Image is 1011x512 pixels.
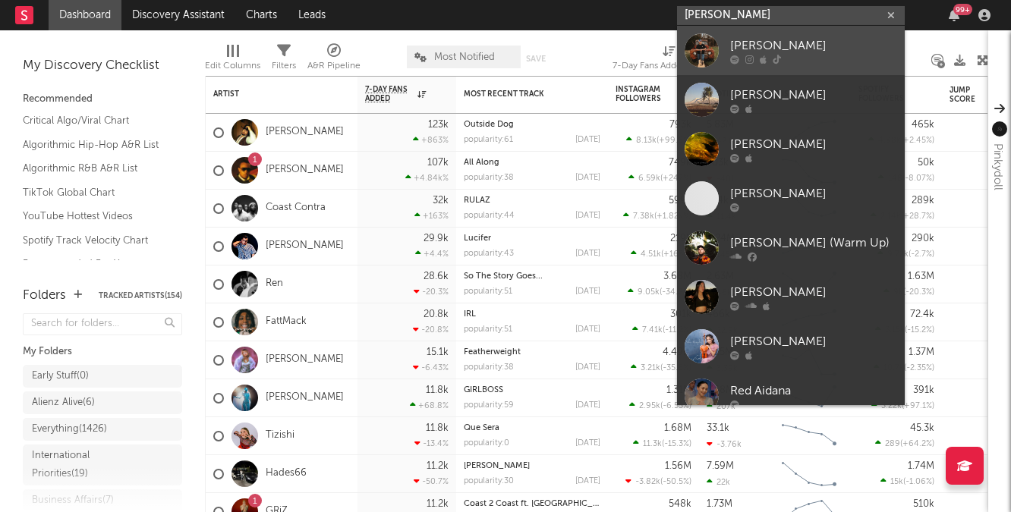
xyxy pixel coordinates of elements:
[905,288,932,297] span: -20.3 %
[464,212,515,220] div: popularity: 44
[23,489,182,512] a: Business Affairs(7)
[23,365,182,388] a: Early Stuff(0)
[730,332,897,350] div: [PERSON_NAME]
[663,272,691,281] div: 3.68M
[950,162,1010,180] div: 68.6
[464,325,512,334] div: popularity: 51
[707,401,735,411] div: 207k
[669,499,691,509] div: 548k
[575,439,600,448] div: [DATE]
[464,348,521,357] a: Featherweight
[613,57,726,75] div: 7-Day Fans Added (7-Day Fans Added)
[950,237,1010,256] div: 84.6
[213,90,327,99] div: Artist
[307,38,361,82] div: A&R Pipeline
[23,208,167,225] a: YouTube Hottest Videos
[657,212,689,221] span: +1.82k %
[266,126,344,139] a: [PERSON_NAME]
[575,401,600,410] div: [DATE]
[32,394,95,412] div: Alienz Alive ( 6 )
[908,272,934,281] div: 1.63M
[464,250,514,258] div: popularity: 43
[575,174,600,182] div: [DATE]
[575,477,600,485] div: [DATE]
[628,287,691,297] div: ( )
[575,325,600,334] div: [DATE]
[775,417,843,455] svg: Chart title
[266,202,326,215] a: Coast Contra
[464,287,512,296] div: popularity: 51
[663,364,689,372] span: -35.6 %
[464,121,514,129] a: Outside Dog
[905,478,932,486] span: -1.06 %
[464,500,617,508] a: Coast 2 Coast ft. [GEOGRAPHIC_DATA]
[950,313,1010,331] div: 92.5
[881,402,902,410] span: 3.22k
[23,57,182,75] div: My Discovery Checklist
[464,159,600,167] div: All Along
[902,440,932,448] span: +64.2 %
[670,234,691,243] div: 219k
[880,476,934,486] div: ( )
[953,4,972,15] div: 99 +
[464,121,600,129] div: Outside Dog
[875,325,934,335] div: ( )
[663,478,689,486] span: -50.5 %
[23,343,182,361] div: My Folders
[464,234,491,243] a: Lucifer
[99,292,182,300] button: Tracked Artists(154)
[707,423,729,433] div: 33.1k
[625,476,691,486] div: ( )
[414,287,449,297] div: -20.3 %
[413,363,449,372] div: -6.43 %
[266,164,344,177] a: [PERSON_NAME]
[464,310,600,319] div: IRL
[636,137,657,145] span: 8.13k
[950,427,1010,445] div: 72.6
[464,424,600,432] div: Que Sera
[616,85,669,103] div: Instagram Followers
[949,9,959,21] button: 99+
[669,120,691,130] div: 793k
[464,363,514,372] div: popularity: 38
[641,250,661,259] span: 4.51k
[464,159,499,167] a: All Along
[677,26,905,75] a: [PERSON_NAME]
[663,402,689,410] span: -6.55 %
[410,400,449,410] div: +68.8 %
[950,199,1010,218] div: 68.8
[575,136,600,144] div: [DATE]
[23,444,182,485] a: International Priorities(19)
[906,364,932,372] span: -2.35 %
[424,272,449,281] div: 28.6k
[427,347,449,357] div: 15.1k
[883,287,934,297] div: ( )
[638,174,660,183] span: 6.59k
[575,287,600,296] div: [DATE]
[427,158,449,168] div: 107k
[904,402,932,410] span: +97.1 %
[635,478,660,486] span: -3.82k
[414,476,449,486] div: -50.7 %
[424,309,449,319] div: 20.8k
[23,418,182,441] a: Everything(1426)
[23,256,167,272] a: Recommended For You
[677,371,905,420] a: Red Aidana
[643,440,662,448] span: 11.3k
[266,353,344,366] a: [PERSON_NAME]
[307,57,361,75] div: A&R Pipeline
[464,136,513,144] div: popularity: 61
[629,400,691,410] div: ( )
[632,325,691,335] div: ( )
[665,461,691,471] div: 1.56M
[950,124,1010,142] div: 78.9
[464,272,543,281] a: So The Story Goes...
[626,135,691,145] div: ( )
[23,160,167,177] a: Algorithmic R&B A&R List
[905,174,932,183] span: -8.07 %
[526,55,546,63] button: Save
[464,196,490,205] a: RULAZ
[266,316,307,328] a: FattMack
[903,212,932,221] span: +28.7 %
[666,385,691,395] div: 1.31M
